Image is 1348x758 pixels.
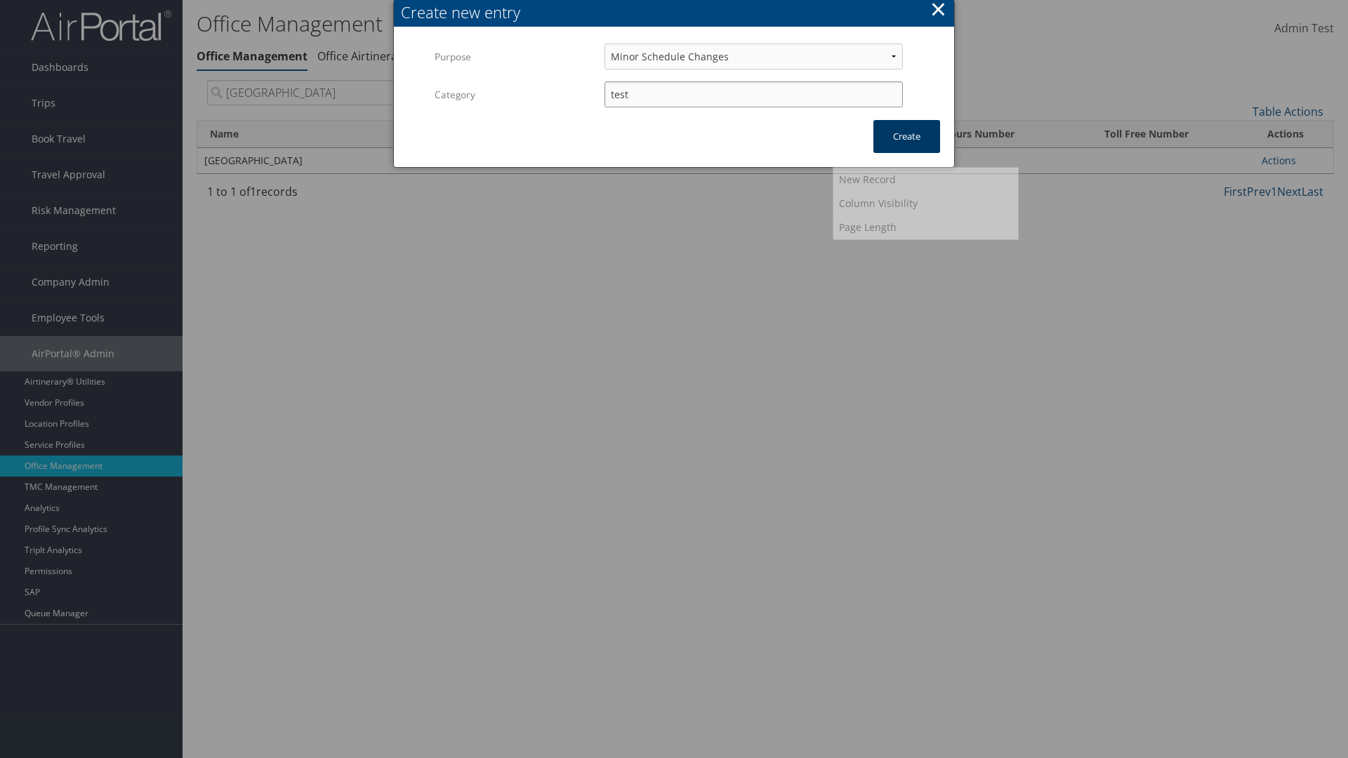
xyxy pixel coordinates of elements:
[833,168,1018,192] a: New Record
[833,192,1018,215] a: Column Visibility
[401,1,954,23] div: Create new entry
[435,44,594,70] label: Purpose
[435,81,594,108] label: Category
[873,120,940,153] button: Create
[833,215,1018,239] a: Page Length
